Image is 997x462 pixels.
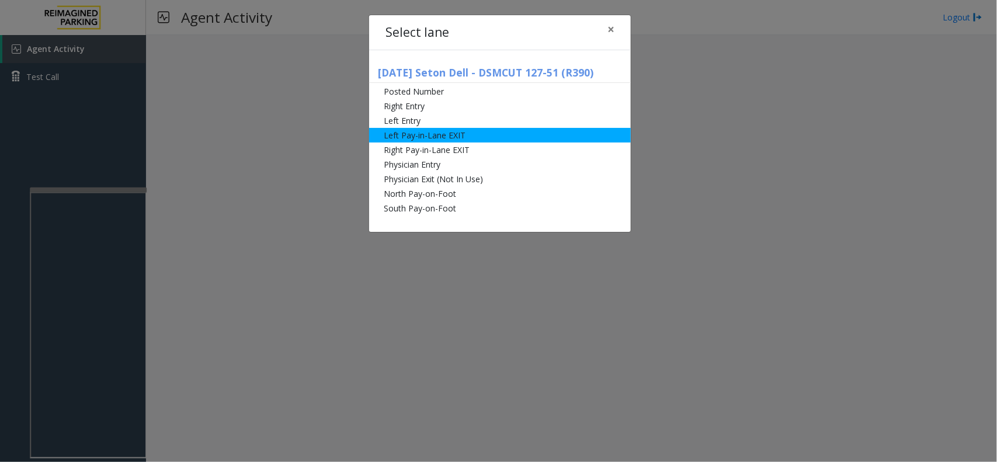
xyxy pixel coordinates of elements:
li: Physician Entry [369,157,631,172]
li: Physician Exit (Not In Use) [369,172,631,186]
li: North Pay-on-Foot [369,186,631,201]
li: South Pay-on-Foot [369,201,631,216]
button: Close [599,15,623,44]
li: Posted Number [369,84,631,99]
li: Left Entry [369,113,631,128]
li: Right Pay-in-Lane EXIT [369,143,631,157]
li: Left Pay-in-Lane EXIT [369,128,631,143]
h4: Select lane [385,23,449,42]
span: × [607,21,614,37]
li: Right Entry [369,99,631,113]
h5: [DATE] Seton Dell - DSMCUT 127-51 (R390) [369,67,631,83]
